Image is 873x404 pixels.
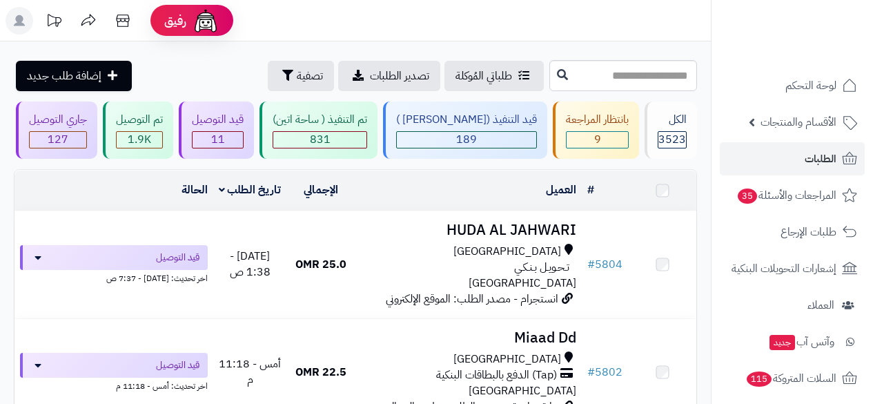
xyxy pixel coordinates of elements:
[192,7,219,35] img: ai-face.png
[732,259,836,278] span: إشعارات التحويلات البنكية
[720,142,865,175] a: الطلبات
[360,222,576,238] h3: HUDA AL JAHWARI
[176,102,257,159] a: قيد التوصيل 11
[546,182,576,198] a: العميل
[360,330,576,346] h3: Miaad Dd
[13,102,100,159] a: جاري التوصيل 127
[587,364,595,381] span: #
[587,364,622,381] a: #5802
[211,131,225,148] span: 11
[469,275,576,291] span: [GEOGRAPHIC_DATA]
[386,291,558,307] span: انستجرام - مصدر الطلب: الموقع الإلكتروني
[768,332,834,352] span: وآتس آب
[117,132,162,148] div: 1916
[566,112,629,128] div: بانتظار المراجعة
[27,68,101,84] span: إضافة طلب جديد
[456,131,477,148] span: 189
[20,378,208,392] div: اخر تحديث: أمس - 11:18 م
[164,12,186,29] span: رفيق
[338,61,440,91] a: تصدير الطلبات
[567,132,628,148] div: 9
[370,68,429,84] span: تصدير الطلبات
[16,61,132,91] a: إضافة طلب جديد
[128,131,151,148] span: 1.9K
[116,112,163,128] div: تم التوصيل
[310,131,331,148] span: 831
[295,256,346,273] span: 25.0 OMR
[587,256,595,273] span: #
[380,102,550,159] a: قيد التنفيذ ([PERSON_NAME] ) 189
[720,325,865,358] a: وآتس آبجديد
[720,362,865,395] a: السلات المتروكة115
[219,356,281,388] span: أمس - 11:18 م
[455,68,512,84] span: طلباتي المُوكلة
[747,372,772,387] span: 115
[805,149,836,169] span: الطلبات
[769,335,795,350] span: جديد
[779,39,860,68] img: logo-2.png
[20,270,208,285] div: اخر تحديث: [DATE] - 7:37 ص
[642,102,700,159] a: الكل3523
[761,113,836,132] span: الأقسام والمنتجات
[469,383,576,399] span: [GEOGRAPHIC_DATA]
[453,352,561,367] span: [GEOGRAPHIC_DATA]
[514,260,569,276] span: تـحـويـل بـنـكـي
[193,132,243,148] div: 11
[304,182,338,198] a: الإجمالي
[273,112,367,128] div: تم التنفيذ ( ساحة اتين)
[587,182,594,198] a: #
[781,222,836,242] span: طلبات الإرجاع
[550,102,642,159] a: بانتظار المراجعة 9
[29,112,87,128] div: جاري التوصيل
[156,251,199,264] span: قيد التوصيل
[37,7,71,38] a: تحديثات المنصة
[396,112,537,128] div: قيد التنفيذ ([PERSON_NAME] )
[156,358,199,372] span: قيد التوصيل
[444,61,544,91] a: طلباتي المُوكلة
[30,132,86,148] div: 127
[273,132,366,148] div: 831
[295,364,346,381] span: 22.5 OMR
[397,132,536,148] div: 189
[658,131,686,148] span: 3523
[594,131,601,148] span: 9
[219,182,282,198] a: تاريخ الطلب
[100,102,176,159] a: تم التوصيل 1.9K
[587,256,622,273] a: #5804
[720,252,865,285] a: إشعارات التحويلات البنكية
[257,102,380,159] a: تم التنفيذ ( ساحة اتين) 831
[745,369,836,388] span: السلات المتروكة
[785,76,836,95] span: لوحة التحكم
[436,367,557,383] span: (Tap) الدفع بالبطاقات البنكية
[297,68,323,84] span: تصفية
[736,186,836,205] span: المراجعات والأسئلة
[48,131,68,148] span: 127
[738,189,757,204] span: 35
[720,289,865,322] a: العملاء
[720,69,865,102] a: لوحة التحكم
[720,179,865,212] a: المراجعات والأسئلة35
[658,112,687,128] div: الكل
[807,296,834,315] span: العملاء
[268,61,334,91] button: تصفية
[182,182,208,198] a: الحالة
[720,215,865,249] a: طلبات الإرجاع
[230,248,271,280] span: [DATE] - 1:38 ص
[453,244,561,260] span: [GEOGRAPHIC_DATA]
[192,112,244,128] div: قيد التوصيل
